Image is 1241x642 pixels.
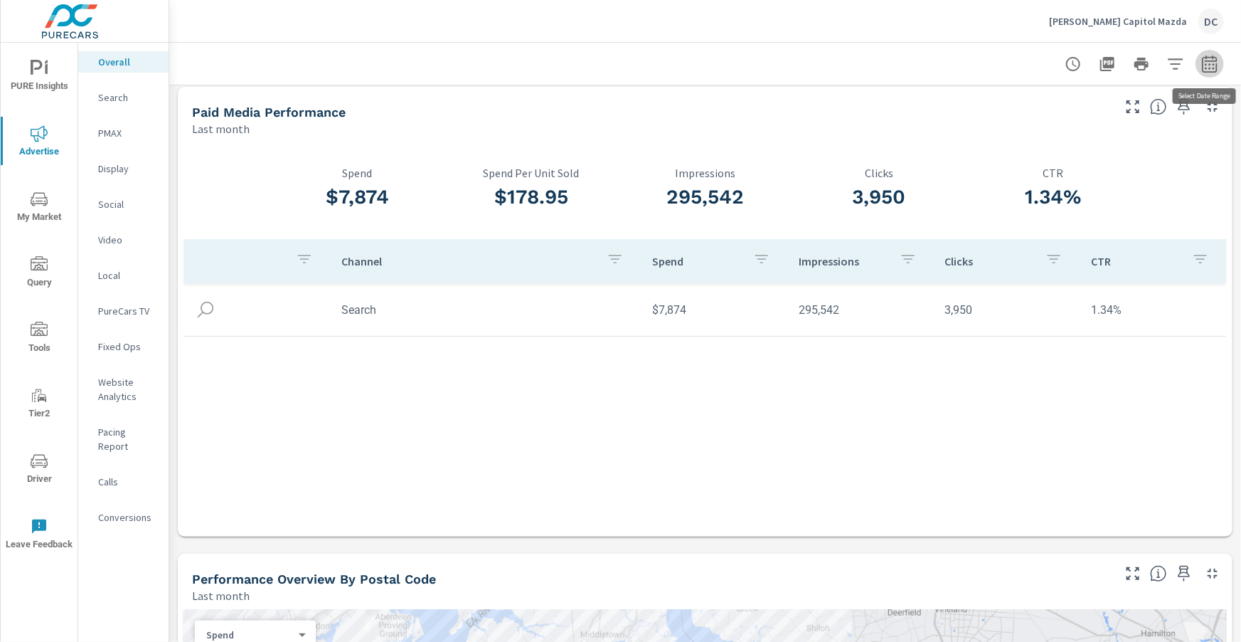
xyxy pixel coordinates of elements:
td: 1.34% [1080,292,1226,328]
span: Understand performance metrics over the selected time range. [1150,98,1167,115]
p: Clicks [792,167,966,179]
div: Spend [195,628,304,642]
p: Spend [206,628,293,641]
p: Impressions [618,167,792,179]
button: Minimize Widget [1201,95,1224,118]
p: Fixed Ops [98,340,157,354]
button: Make Fullscreen [1122,562,1144,585]
span: Understand performance data by postal code. Individual postal codes can be selected and expanded ... [1150,565,1167,582]
button: Make Fullscreen [1122,95,1144,118]
p: Search [98,90,157,105]
p: Calls [98,475,157,489]
p: Clicks [945,254,1035,268]
div: Fixed Ops [78,336,169,357]
span: Advertise [5,125,73,160]
div: Display [78,158,169,179]
div: Calls [78,471,169,493]
p: Pacing Report [98,425,157,453]
div: Pacing Report [78,421,169,457]
p: [PERSON_NAME] Capitol Mazda [1049,15,1187,28]
div: PMAX [78,122,169,144]
h3: 3,950 [792,185,966,209]
p: Spend [270,167,444,179]
span: Save this to your personalized report [1173,95,1195,118]
span: PURE Insights [5,60,73,95]
td: $7,874 [641,292,787,328]
h3: 1.34% [966,185,1140,209]
h3: 295,542 [618,185,792,209]
span: Driver [5,453,73,488]
div: DC [1198,9,1224,34]
p: Conversions [98,510,157,525]
div: Search [78,87,169,108]
p: Local [98,268,157,283]
p: Video [98,233,157,247]
p: Last month [192,587,250,604]
p: Spend Per Unit Sold [444,167,619,179]
div: Website Analytics [78,372,169,407]
p: Impressions [799,254,888,268]
p: Social [98,197,157,211]
p: Display [98,162,157,176]
div: Social [78,194,169,215]
div: PureCars TV [78,300,169,322]
h5: Performance Overview By Postal Code [192,572,436,586]
h3: $7,874 [270,185,444,209]
p: Last month [192,120,250,137]
td: Search [330,292,641,328]
span: Tools [5,322,73,357]
span: Save this to your personalized report [1173,562,1195,585]
p: Channel [341,254,595,268]
p: CTR [966,167,1140,179]
p: Spend [652,254,742,268]
p: PMAX [98,126,157,140]
h5: Paid Media Performance [192,105,346,120]
td: 295,542 [787,292,934,328]
span: Leave Feedback [5,518,73,553]
div: Overall [78,51,169,73]
p: Website Analytics [98,375,157,404]
p: Overall [98,55,157,69]
p: CTR [1091,254,1181,268]
span: Tier2 [5,387,73,422]
button: "Export Report to PDF" [1093,50,1122,78]
span: My Market [5,191,73,226]
td: 3,950 [934,292,1080,328]
div: Video [78,229,169,251]
img: icon-search.svg [195,299,216,320]
h3: $178.95 [444,185,619,209]
p: PureCars TV [98,304,157,318]
span: Query [5,256,73,291]
div: nav menu [1,43,78,567]
div: Local [78,265,169,286]
button: Minimize Widget [1201,562,1224,585]
div: Conversions [78,507,169,528]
